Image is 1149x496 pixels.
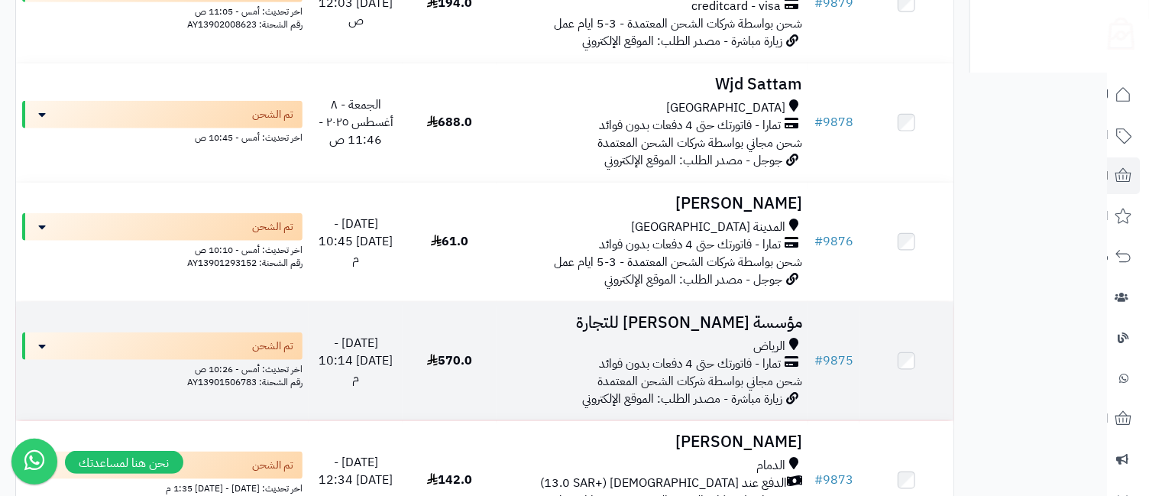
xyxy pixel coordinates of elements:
[187,18,303,31] span: رقم الشحنة: AY13902008623
[631,219,785,236] span: المدينة [GEOGRAPHIC_DATA]
[599,355,781,373] span: تمارا - فاتورتك حتى 4 دفعات بدون فوائد
[22,479,303,495] div: اخر تحديث: [DATE] - [DATE] 1:35 م
[503,76,803,93] h3: Wjd Sattam
[1098,11,1134,50] img: logo
[22,360,303,376] div: اخر تحديث: أمس - 10:26 ص
[666,99,785,117] span: [GEOGRAPHIC_DATA]
[814,232,823,251] span: #
[599,236,781,254] span: تمارا - فاتورتك حتى 4 دفعات بدون فوائد
[597,134,802,152] span: شحن مجاني بواسطة شركات الشحن المعتمدة
[22,241,303,257] div: اخر تحديث: أمس - 10:10 ص
[503,314,803,332] h3: مؤسسة [PERSON_NAME] للتجارة
[187,256,303,270] span: رقم الشحنة: AY13901293152
[431,232,468,251] span: 61.0
[814,232,853,251] a: #9876
[814,113,853,131] a: #9878
[554,253,802,271] span: شحن بواسطة شركات الشحن المعتمدة - 3-5 ايام عمل
[582,390,782,408] span: زيارة مباشرة - مصدر الطلب: الموقع الإلكتروني
[582,32,782,50] span: زيارة مباشرة - مصدر الطلب: الموقع الإلكتروني
[814,352,853,370] a: #9875
[503,433,803,451] h3: [PERSON_NAME]
[427,113,472,131] span: 688.0
[427,471,472,489] span: 142.0
[599,117,781,135] span: تمارا - فاتورتك حتى 4 دفعات بدون فوائد
[604,151,782,170] span: جوجل - مصدر الطلب: الموقع الإلكتروني
[597,372,802,391] span: شحن مجاني بواسطة شركات الشحن المعتمدة
[540,475,787,492] span: الدفع عند [DEMOGRAPHIC_DATA] (+13.0 SAR)
[503,195,803,212] h3: [PERSON_NAME]
[22,128,303,144] div: اخر تحديث: أمس - 10:45 ص
[319,334,393,387] span: [DATE] - [DATE] 10:14 م
[22,2,303,18] div: اخر تحديث: أمس - 11:05 ص
[187,375,303,389] span: رقم الشحنة: AY13901506783
[814,471,853,489] a: #9873
[252,219,293,235] span: تم الشحن
[319,215,393,268] span: [DATE] - [DATE] 10:45 م
[427,352,472,370] span: 570.0
[756,457,785,475] span: الدمام
[814,352,823,370] span: #
[252,339,293,354] span: تم الشحن
[814,471,823,489] span: #
[753,338,785,355] span: الرياض
[604,271,782,289] span: جوجل - مصدر الطلب: الموقع الإلكتروني
[814,113,823,131] span: #
[252,458,293,473] span: تم الشحن
[554,15,802,33] span: شحن بواسطة شركات الشحن المعتمدة - 3-5 ايام عمل
[252,107,293,122] span: تم الشحن
[319,96,393,149] span: الجمعة - ٨ أغسطس ٢٠٢٥ - 11:46 ص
